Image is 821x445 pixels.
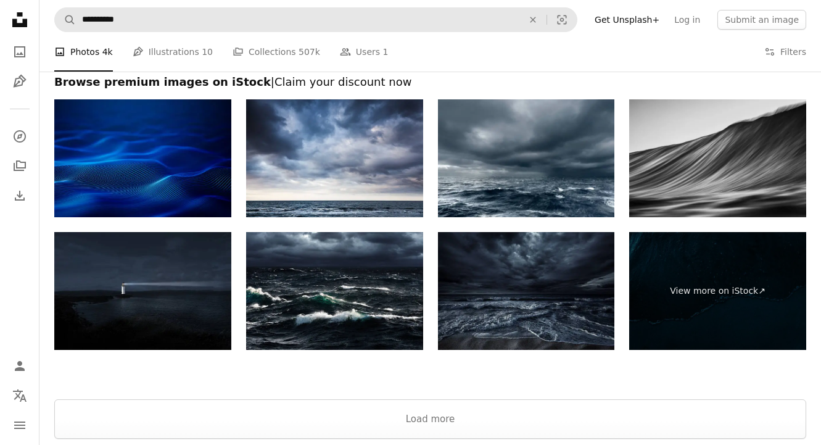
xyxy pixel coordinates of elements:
[438,232,615,350] img: Stormy sea
[246,99,423,217] img: Dramatic stormy dark cloudy sky over sea
[667,10,708,30] a: Log in
[7,69,32,94] a: Illustrations
[202,45,213,59] span: 10
[7,183,32,208] a: Download History
[717,10,806,30] button: Submit an image
[438,99,615,217] img: Intense thunderstorm rolling over open ocean
[55,8,76,31] button: Search Unsplash
[54,232,231,350] img: Lighthouse
[7,354,32,378] a: Log in / Sign up
[7,124,32,149] a: Explore
[54,7,577,32] form: Find visuals sitewide
[271,75,412,88] span: | Claim your discount now
[587,10,667,30] a: Get Unsplash+
[233,32,320,72] a: Collections 507k
[519,8,547,31] button: Clear
[54,75,806,89] h2: Browse premium images on iStock
[7,383,32,408] button: Language
[54,399,806,439] button: Load more
[629,99,806,217] img: Black and white slow shutter of wave rising on oceans surface
[54,99,231,217] img: Abstract Blue Technology Background
[246,232,423,350] img: Waves
[299,45,320,59] span: 507k
[7,154,32,178] a: Collections
[7,413,32,438] button: Menu
[629,232,806,350] a: View more on iStock↗
[547,8,577,31] button: Visual search
[383,45,389,59] span: 1
[340,32,389,72] a: Users 1
[7,40,32,64] a: Photos
[764,32,806,72] button: Filters
[133,32,213,72] a: Illustrations 10
[7,7,32,35] a: Home — Unsplash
